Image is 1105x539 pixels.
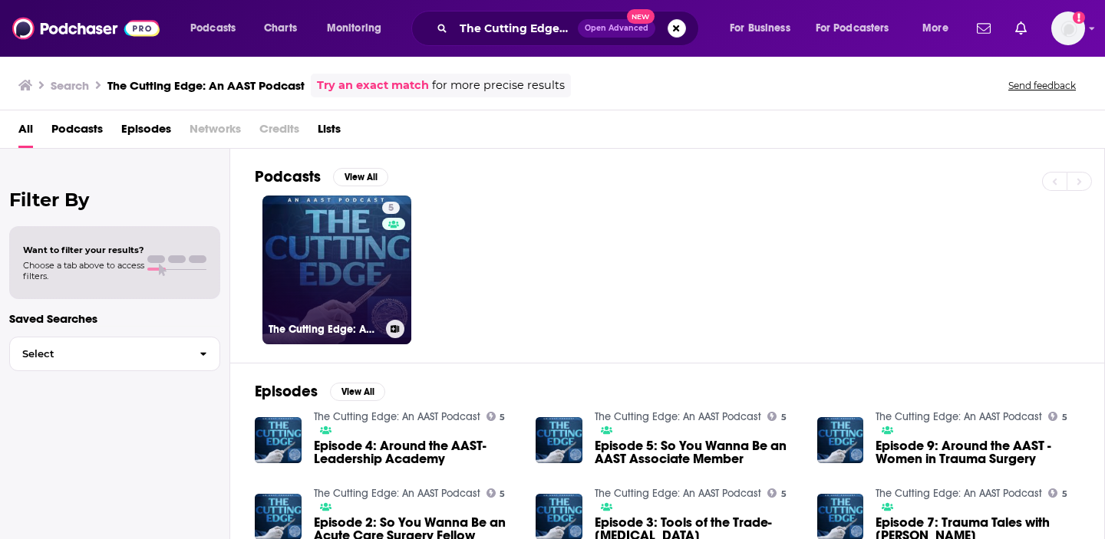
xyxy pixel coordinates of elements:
a: 5 [767,412,787,421]
button: View All [333,168,388,186]
img: Episode 5: So You Wanna Be an AAST Associate Member [536,417,582,464]
span: 5 [781,414,787,421]
a: 5 [767,488,787,498]
button: open menu [316,16,401,41]
a: The Cutting Edge: An AAST Podcast [595,410,761,423]
a: 5 [487,412,506,421]
h2: Filter By [9,189,220,211]
button: Select [9,337,220,371]
button: View All [330,383,385,401]
svg: Add a profile image [1073,12,1085,24]
a: Episode 9: Around the AAST - Women in Trauma Surgery [876,439,1080,465]
button: Open AdvancedNew [578,19,655,38]
h3: Search [51,78,89,93]
button: open menu [912,16,968,41]
h2: Episodes [255,382,318,401]
a: 5 [1048,412,1067,421]
span: Networks [190,117,241,148]
a: Show notifications dropdown [971,15,997,41]
a: PodcastsView All [255,167,388,186]
a: All [18,117,33,148]
span: Select [10,349,187,359]
span: for more precise results [432,77,565,94]
span: 5 [500,414,505,421]
a: Show notifications dropdown [1009,15,1033,41]
h3: The Cutting Edge: An AAST Podcast [269,323,380,336]
img: Episode 4: Around the AAST- Leadership Academy [255,417,302,464]
div: Search podcasts, credits, & more... [426,11,714,46]
a: The Cutting Edge: An AAST Podcast [876,487,1042,500]
button: Show profile menu [1051,12,1085,45]
img: User Profile [1051,12,1085,45]
span: Open Advanced [585,25,648,32]
a: The Cutting Edge: An AAST Podcast [595,487,761,500]
span: Logged in as KrishanaDavis [1051,12,1085,45]
button: open menu [180,16,256,41]
span: Charts [264,18,297,39]
span: Choose a tab above to access filters. [23,260,144,281]
span: New [627,9,655,24]
a: 5 [1048,488,1067,498]
img: Episode 9: Around the AAST - Women in Trauma Surgery [817,417,864,464]
a: Podcasts [51,117,103,148]
span: Credits [259,117,299,148]
a: Charts [254,16,306,41]
a: The Cutting Edge: An AAST Podcast [314,487,480,500]
input: Search podcasts, credits, & more... [454,16,578,41]
span: 5 [500,491,505,498]
span: More [922,18,948,39]
a: 5The Cutting Edge: An AAST Podcast [262,196,411,344]
a: Episode 4: Around the AAST- Leadership Academy [314,439,518,465]
span: Want to filter your results? [23,245,144,255]
a: Try an exact match [317,77,429,94]
span: 5 [388,201,394,216]
h3: The Cutting Edge: An AAST Podcast [107,78,305,93]
a: Lists [318,117,341,148]
h2: Podcasts [255,167,321,186]
span: Monitoring [327,18,381,39]
a: The Cutting Edge: An AAST Podcast [876,410,1042,423]
p: Saved Searches [9,311,220,326]
span: Podcasts [190,18,236,39]
span: 5 [1062,414,1067,421]
a: Episode 5: So You Wanna Be an AAST Associate Member [595,439,799,465]
a: EpisodesView All [255,382,385,401]
button: open menu [719,16,810,41]
button: open menu [806,16,912,41]
a: 5 [382,202,400,214]
img: Podchaser - Follow, Share and Rate Podcasts [12,14,160,43]
span: For Business [730,18,790,39]
a: Episodes [121,117,171,148]
span: 5 [1062,491,1067,498]
span: 5 [781,491,787,498]
span: For Podcasters [816,18,889,39]
button: Send feedback [1004,79,1080,92]
a: The Cutting Edge: An AAST Podcast [314,410,480,423]
a: 5 [487,488,506,498]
